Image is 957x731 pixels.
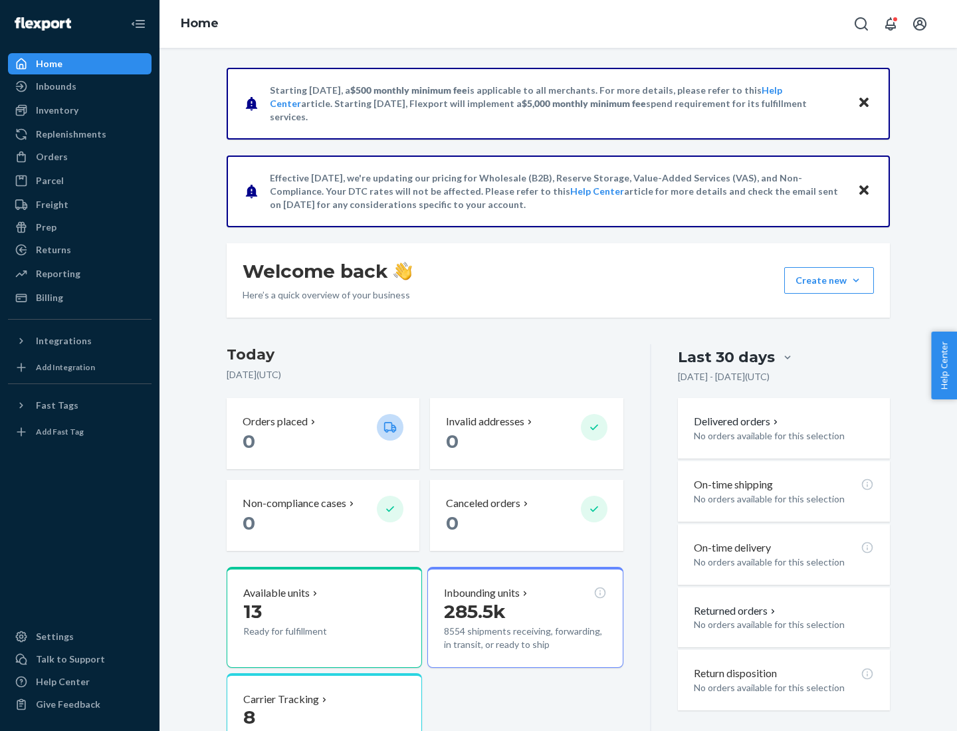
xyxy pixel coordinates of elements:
[36,675,90,688] div: Help Center
[36,653,105,666] div: Talk to Support
[15,17,71,31] img: Flexport logo
[444,625,606,651] p: 8554 shipments receiving, forwarding, in transit, or ready to ship
[181,16,219,31] a: Home
[243,512,255,534] span: 0
[694,603,778,619] button: Returned orders
[8,421,152,443] a: Add Fast Tag
[8,100,152,121] a: Inventory
[8,287,152,308] a: Billing
[8,649,152,670] a: Talk to Support
[170,5,229,43] ol: breadcrumbs
[125,11,152,37] button: Close Navigation
[694,492,874,506] p: No orders available for this selection
[427,567,623,668] button: Inbounding units285.5k8554 shipments receiving, forwarding, in transit, or ready to ship
[446,496,520,511] p: Canceled orders
[36,267,80,280] div: Reporting
[36,243,71,257] div: Returns
[430,480,623,551] button: Canceled orders 0
[350,84,467,96] span: $500 monthly minimum fee
[570,185,624,197] a: Help Center
[8,357,152,378] a: Add Integration
[36,57,62,70] div: Home
[8,395,152,416] button: Fast Tags
[270,171,845,211] p: Effective [DATE], we're updating our pricing for Wholesale (B2B), Reserve Storage, Value-Added Se...
[36,426,84,437] div: Add Fast Tag
[36,104,78,117] div: Inventory
[855,181,873,201] button: Close
[694,477,773,492] p: On-time shipping
[243,496,346,511] p: Non-compliance cases
[8,170,152,191] a: Parcel
[243,259,412,283] h1: Welcome back
[8,626,152,647] a: Settings
[678,370,770,383] p: [DATE] - [DATE] ( UTC )
[243,414,308,429] p: Orders placed
[36,128,106,141] div: Replenishments
[36,698,100,711] div: Give Feedback
[906,11,933,37] button: Open account menu
[270,84,845,124] p: Starting [DATE], a is applicable to all merchants. For more details, please refer to this article...
[243,692,319,707] p: Carrier Tracking
[243,625,366,638] p: Ready for fulfillment
[8,146,152,167] a: Orders
[8,124,152,145] a: Replenishments
[694,414,781,429] button: Delivered orders
[36,362,95,373] div: Add Integration
[36,630,74,643] div: Settings
[446,430,459,453] span: 0
[8,194,152,215] a: Freight
[8,53,152,74] a: Home
[36,399,78,412] div: Fast Tags
[36,80,76,93] div: Inbounds
[678,347,775,367] div: Last 30 days
[855,94,873,113] button: Close
[243,706,255,728] span: 8
[227,567,422,668] button: Available units13Ready for fulfillment
[243,430,255,453] span: 0
[227,480,419,551] button: Non-compliance cases 0
[8,330,152,352] button: Integrations
[36,174,64,187] div: Parcel
[36,150,68,163] div: Orders
[8,217,152,238] a: Prep
[36,334,92,348] div: Integrations
[694,540,771,556] p: On-time delivery
[848,11,875,37] button: Open Search Box
[446,414,524,429] p: Invalid addresses
[8,239,152,261] a: Returns
[446,512,459,534] span: 0
[877,11,904,37] button: Open notifications
[694,429,874,443] p: No orders available for this selection
[430,398,623,469] button: Invalid addresses 0
[36,291,63,304] div: Billing
[694,618,874,631] p: No orders available for this selection
[36,198,68,211] div: Freight
[36,221,56,234] div: Prep
[522,98,646,109] span: $5,000 monthly minimum fee
[694,556,874,569] p: No orders available for this selection
[227,344,623,365] h3: Today
[243,600,262,623] span: 13
[931,332,957,399] button: Help Center
[393,262,412,280] img: hand-wave emoji
[227,398,419,469] button: Orders placed 0
[444,600,506,623] span: 285.5k
[784,267,874,294] button: Create new
[8,263,152,284] a: Reporting
[694,681,874,694] p: No orders available for this selection
[227,368,623,381] p: [DATE] ( UTC )
[694,666,777,681] p: Return disposition
[8,671,152,692] a: Help Center
[8,76,152,97] a: Inbounds
[444,585,520,601] p: Inbounding units
[8,694,152,715] button: Give Feedback
[243,288,412,302] p: Here’s a quick overview of your business
[243,585,310,601] p: Available units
